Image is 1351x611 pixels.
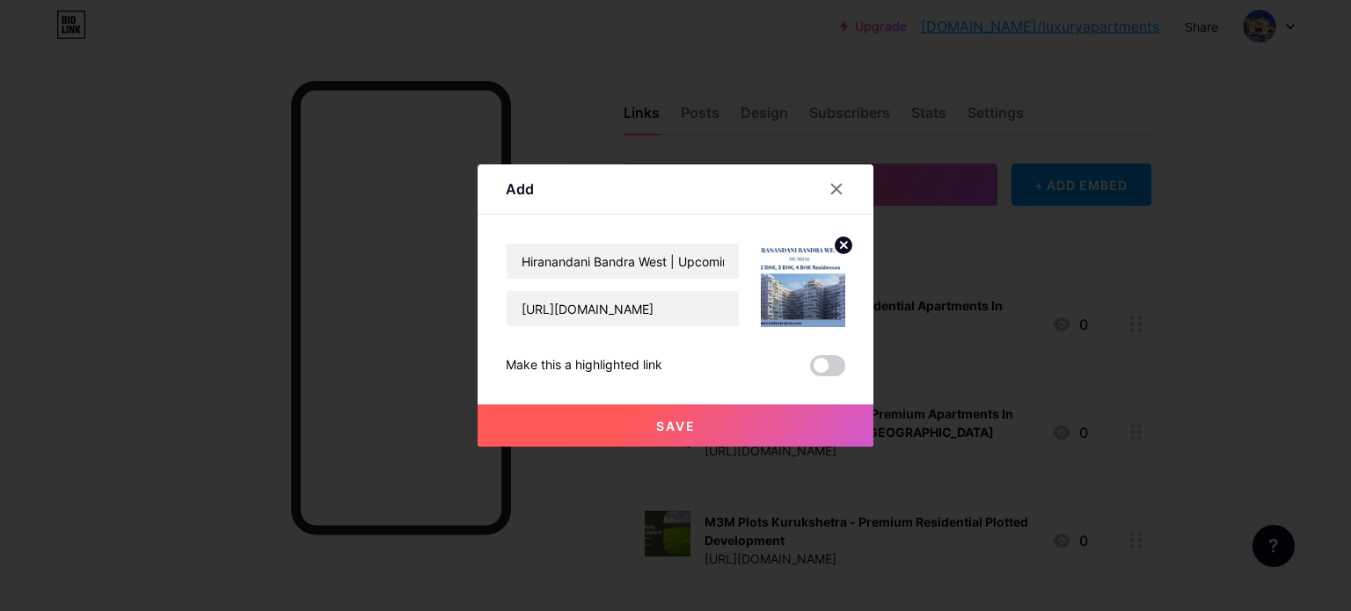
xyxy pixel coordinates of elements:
[656,418,696,433] span: Save
[478,404,873,447] button: Save
[761,243,845,327] img: link_thumbnail
[507,291,739,326] input: URL
[506,178,534,200] div: Add
[507,244,739,279] input: Title
[506,355,662,376] div: Make this a highlighted link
